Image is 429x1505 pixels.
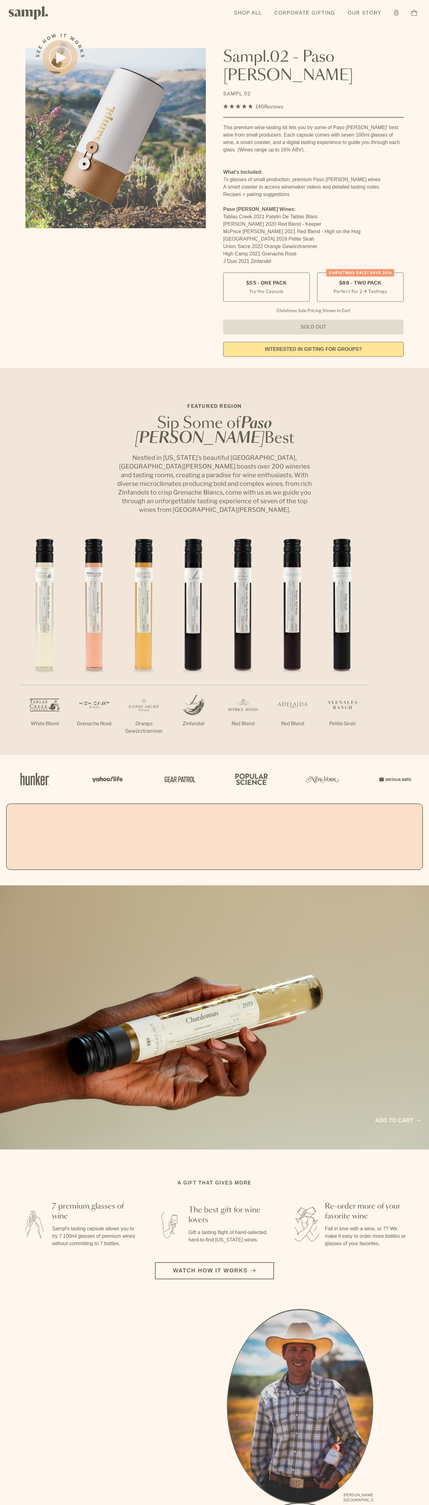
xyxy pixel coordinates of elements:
h3: Re-order more of your favorite wine [325,1202,409,1221]
h3: 7 premium glasses of wine [52,1202,136,1221]
p: Fall in love with a wine, or 7? We make it easy to order more bottles or glasses of your favorites. [325,1225,409,1247]
strong: Paso [PERSON_NAME] Wines: [223,207,296,212]
p: [PERSON_NAME], [GEOGRAPHIC_DATA] [343,1493,373,1503]
img: Artboard_5_7fdae55a-36fd-43f7-8bfd-f74a06a2878e_x450.png [160,766,197,792]
div: This premium wine-tasting kit lets you try some of Paso [PERSON_NAME]' best wine from small produ... [223,124,404,154]
p: Nestled in [US_STATE]’s beautiful [GEOGRAPHIC_DATA], [GEOGRAPHIC_DATA][PERSON_NAME] boasts over 2... [115,453,314,514]
a: interested in gifting for groups? [223,342,404,357]
p: Red Blend [218,720,268,727]
h2: A gift that gives more [178,1179,252,1187]
span: J Dusi 2021 Zinfandel [223,259,271,264]
a: Shop All [231,6,265,20]
img: Artboard_3_0b291449-6e8c-4d07-b2c2-3f3601a19cd1_x450.png [304,766,341,792]
div: CHRISTMAS SALE! Save 20% [326,269,394,277]
p: SAMPL.02 [223,90,404,98]
span: 140 [255,104,264,110]
li: 7x glasses of small production, premium Paso [PERSON_NAME] wines [223,176,404,183]
li: Christmas Sale Pricing Shown In Cart [273,308,353,313]
em: Paso [PERSON_NAME] [135,416,272,446]
p: Featured Region [115,403,314,410]
small: Try the Capsule [249,288,284,294]
span: [PERSON_NAME] 2020 Red Blend - Keeper [223,221,321,227]
p: Sampl's tasting capsule allows you to try 7 100ml glasses of premium wines without committing to ... [52,1225,136,1247]
li: Recipes + pairing suggestions [223,191,404,198]
span: McPrice [PERSON_NAME] 2021 Red Blend - High on the Hog [223,229,360,234]
a: Corporate Gifting [271,6,338,20]
span: High Camp 2021 Grenache Rosé [223,251,297,256]
span: $88 - Two Pack [339,280,382,286]
strong: What’s Included: [223,169,263,175]
img: Artboard_1_c8cd28af-0030-4af1-819c-248e302c7f06_x450.png [16,766,53,792]
button: See how it works [43,40,77,75]
p: Grenache Rosé [69,720,119,727]
a: Our Story [345,6,385,20]
span: Tablas Creek 2021 Patelin De Tablas Blanc [223,214,318,219]
li: A smart coaster to access winemaker videos and detailed tasting notes. [223,183,404,191]
button: Sold Out [223,320,404,334]
img: Artboard_6_04f9a106-072f-468a-bdd7-f11783b05722_x450.png [88,766,125,792]
img: Artboard_7_5b34974b-f019-449e-91fb-745f8d0877ee_x450.png [376,766,413,792]
span: $55 - One Pack [246,280,287,286]
small: Perfect For 2-4 Tastings [334,288,387,294]
p: White Blend [20,720,69,727]
p: Zinfandel [169,720,218,727]
button: Watch how it works [155,1262,274,1279]
img: Artboard_4_28b4d326-c26e-48f9-9c80-911f17d6414e_x450.png [232,766,269,792]
p: Petite Sirah [317,720,367,727]
p: Gift a tasting flight of hand-selected, hard-to-find [US_STATE] wines. [188,1229,273,1244]
img: Sampl.02 - Paso Robles [25,48,206,228]
div: 140Reviews [223,103,283,111]
span: Union Sacre 2022 Orange Gewürztraminer [223,244,317,249]
img: Sampl logo [9,6,48,20]
p: Orange Gewürztraminer [119,720,169,735]
h1: Sampl.02 - Paso [PERSON_NAME] [223,48,404,85]
span: Reviews [264,104,283,110]
a: Add to cart [375,1116,420,1125]
p: Red Blend [268,720,317,727]
span: [GEOGRAPHIC_DATA] 2018 Petite Sirah [223,236,314,242]
h3: The best gift for wine lovers [188,1205,273,1225]
h2: Sip Some of Best [115,416,314,446]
